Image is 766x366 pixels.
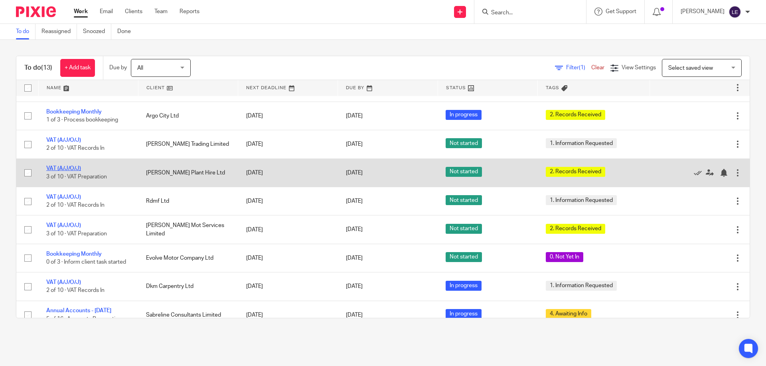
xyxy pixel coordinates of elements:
[83,24,111,39] a: Snoozed
[546,195,617,205] span: 1. Information Requested
[46,202,105,208] span: 2 of 10 · VAT Records In
[546,309,591,319] span: 4. Awaiting Info
[125,8,142,16] a: Clients
[238,215,338,244] td: [DATE]
[46,194,81,200] a: VAT (A/J/O/J)
[16,6,56,17] img: Pixie
[154,8,168,16] a: Team
[446,281,482,291] span: In progress
[46,166,81,171] a: VAT (A/J/O/J)
[446,252,482,262] span: Not started
[681,8,725,16] p: [PERSON_NAME]
[138,244,238,272] td: Evolve Motor Company Ltd
[238,102,338,130] td: [DATE]
[728,6,741,18] img: svg%3E
[238,301,338,329] td: [DATE]
[46,231,107,237] span: 3 of 10 · VAT Preparation
[346,284,363,289] span: [DATE]
[238,130,338,159] td: [DATE]
[446,195,482,205] span: Not started
[109,64,127,72] p: Due by
[346,113,363,119] span: [DATE]
[446,138,482,148] span: Not started
[138,215,238,244] td: [PERSON_NAME] Mot Services Limited
[46,316,122,322] span: 5 of 16 · Accounts Preparation
[346,198,363,204] span: [DATE]
[238,272,338,301] td: [DATE]
[74,8,88,16] a: Work
[446,110,482,120] span: In progress
[46,174,107,180] span: 3 of 10 · VAT Preparation
[46,117,118,123] span: 1 of 3 · Process bookkeeping
[546,86,559,90] span: Tags
[46,146,105,151] span: 2 of 10 · VAT Records In
[346,312,363,318] span: [DATE]
[668,65,713,71] span: Select saved view
[138,102,238,130] td: Argo City Ltd
[546,224,605,234] span: 2. Records Received
[591,65,604,70] a: Clear
[41,24,77,39] a: Reassigned
[137,65,143,71] span: All
[346,255,363,261] span: [DATE]
[46,288,105,294] span: 2 of 10 · VAT Records In
[60,59,95,77] a: + Add task
[546,167,605,177] span: 2. Records Received
[46,223,81,228] a: VAT (A/J/O/J)
[16,24,36,39] a: To do
[46,109,102,115] a: Bookkeeping Monthly
[138,187,238,215] td: Rdmf Ltd
[546,252,583,262] span: 0. Not Yet In
[546,281,617,291] span: 1. Information Requested
[579,65,585,70] span: (1)
[346,170,363,176] span: [DATE]
[238,244,338,272] td: [DATE]
[100,8,113,16] a: Email
[24,64,52,72] h1: To do
[138,159,238,187] td: [PERSON_NAME] Plant Hire Ltd
[446,309,482,319] span: In progress
[606,9,636,14] span: Get Support
[180,8,199,16] a: Reports
[46,137,81,143] a: VAT (A/J/O/J)
[346,227,363,233] span: [DATE]
[566,65,591,70] span: Filter
[138,272,238,301] td: Dkm Carpentry Ltd
[546,110,605,120] span: 2. Records Received
[46,308,111,313] a: Annual Accounts - [DATE]
[117,24,137,39] a: Done
[46,280,81,285] a: VAT (A/J/O/J)
[446,167,482,177] span: Not started
[238,159,338,187] td: [DATE]
[490,10,562,17] input: Search
[238,187,338,215] td: [DATE]
[46,251,102,257] a: Bookkeeping Monthly
[622,65,656,70] span: View Settings
[41,65,52,71] span: (13)
[138,130,238,159] td: [PERSON_NAME] Trading Limited
[446,224,482,234] span: Not started
[346,141,363,147] span: [DATE]
[138,301,238,329] td: Sabreline Consultants Limited
[694,169,706,177] a: Mark as done
[546,138,617,148] span: 1. Information Requested
[46,259,126,265] span: 0 of 3 · Inform client task started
